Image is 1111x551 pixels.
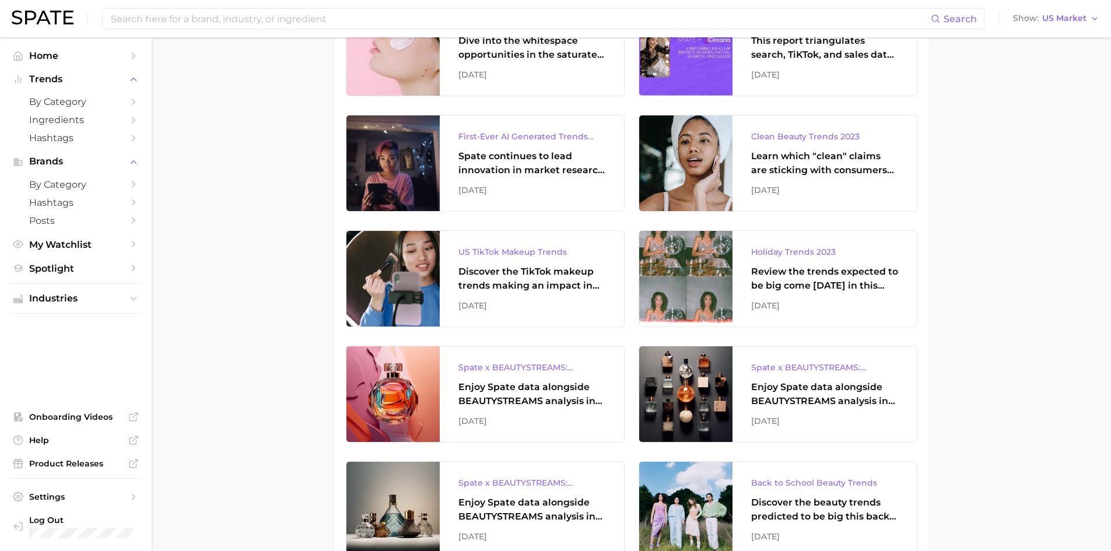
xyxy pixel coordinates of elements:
div: Learn which "clean" claims are sticking with consumers when you access Spate's new Clean Beauty T... [751,149,898,177]
div: Discover the TikTok makeup trends making an impact in the [GEOGRAPHIC_DATA] with Spate's new tren... [458,265,605,293]
div: Holiday Trends 2023 [751,245,898,259]
a: Home [9,47,142,65]
div: [DATE] [751,414,898,428]
div: [DATE] [751,68,898,82]
a: My Watchlist [9,236,142,254]
span: Brands [29,156,122,167]
div: Enjoy Spate data alongside BEAUTYSTREAMS analysis in the third part of a three-part collaborative... [458,380,605,408]
div: First-Ever AI Generated Trends Report [458,129,605,143]
span: Spotlight [29,263,122,274]
a: Log out. Currently logged in with e-mail mturne02@kenvue.com. [9,511,142,542]
a: by Category [9,93,142,111]
a: Spate x BEAUTYSTREAMS: Olfactory NotesEnjoy Spate data alongside BEAUTYSTREAMS analysis in the th... [346,346,625,443]
a: Help [9,431,142,449]
div: Clean Beauty Trends 2023 [751,129,898,143]
div: Dive into the whitespace opportunities in the saturated Skincare market when you download this re... [458,34,605,62]
div: [DATE] [751,299,898,313]
div: Spate x BEAUTYSTREAMS: Fragrance Brands & Gestures [458,476,605,490]
a: Hashtags [9,129,142,147]
a: First-Ever AI Generated Trends ReportSpate continues to lead innovation in market research with t... [346,115,625,212]
div: Spate x BEAUTYSTREAMS: Olfactory Notes [458,360,605,374]
div: [DATE] [458,529,605,543]
div: Spate continues to lead innovation in market research with the newest, and first-ever AI generate... [458,149,605,177]
div: [DATE] [458,414,605,428]
a: Settings [9,488,142,506]
span: My Watchlist [29,239,122,250]
span: Show [1013,15,1039,22]
a: US TikTok Makeup TrendsDiscover the TikTok makeup trends making an impact in the [GEOGRAPHIC_DATA... [346,230,625,327]
span: Hashtags [29,132,122,143]
span: Product Releases [29,458,122,469]
div: [DATE] [458,68,605,82]
span: by Category [29,179,122,190]
a: Spotlight [9,259,142,278]
div: [DATE] [458,183,605,197]
a: Posts [9,212,142,230]
a: Onboarding Videos [9,408,142,426]
button: Trends [9,71,142,88]
a: Hashtags [9,194,142,212]
div: Enjoy Spate data alongside BEAUTYSTREAMS analysis in the first part of a three-part collaborative... [751,380,898,408]
span: Hashtags [29,197,122,208]
span: Help [29,435,122,445]
a: Product Releases [9,455,142,472]
button: Brands [9,153,142,170]
span: Posts [29,215,122,226]
a: Clean Beauty Trends 2023Learn which "clean" claims are sticking with consumers when you access Sp... [639,115,917,212]
a: Ingredients [9,111,142,129]
a: by Category [9,176,142,194]
span: Home [29,50,122,61]
div: [DATE] [458,299,605,313]
a: Spate x BEAUTYSTREAMS: Fragrance Market OverviewEnjoy Spate data alongside BEAUTYSTREAMS analysis... [639,346,917,443]
div: This report triangulates search, TiKTok, and sales data. The goal is to gain a more holistic view... [751,34,898,62]
div: Spate x BEAUTYSTREAMS: Fragrance Market Overview [751,360,898,374]
input: Search here for a brand, industry, or ingredient [110,9,931,29]
span: by Category [29,96,122,107]
div: US TikTok Makeup Trends [458,245,605,259]
span: Onboarding Videos [29,412,122,422]
span: US Market [1042,15,1087,22]
div: Review the trends expected to be big come [DATE] in this predictive report. [751,265,898,293]
button: ShowUS Market [1010,11,1102,26]
div: Back to School Beauty Trends [751,476,898,490]
div: [DATE] [751,529,898,543]
span: Log Out [29,515,133,525]
span: Trends [29,74,122,85]
button: Industries [9,290,142,307]
span: Ingredients [29,114,122,125]
a: Holiday Trends 2023Review the trends expected to be big come [DATE] in this predictive report.[DATE] [639,230,917,327]
div: Enjoy Spate data alongside BEAUTYSTREAMS analysis in the second part of a three-part collaborativ... [458,496,605,524]
span: Search [944,13,977,24]
img: SPATE [12,10,73,24]
span: Settings [29,492,122,502]
span: Industries [29,293,122,304]
div: Discover the beauty trends predicted to be big this back to school season in Spate's new report. [751,496,898,524]
div: [DATE] [751,183,898,197]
